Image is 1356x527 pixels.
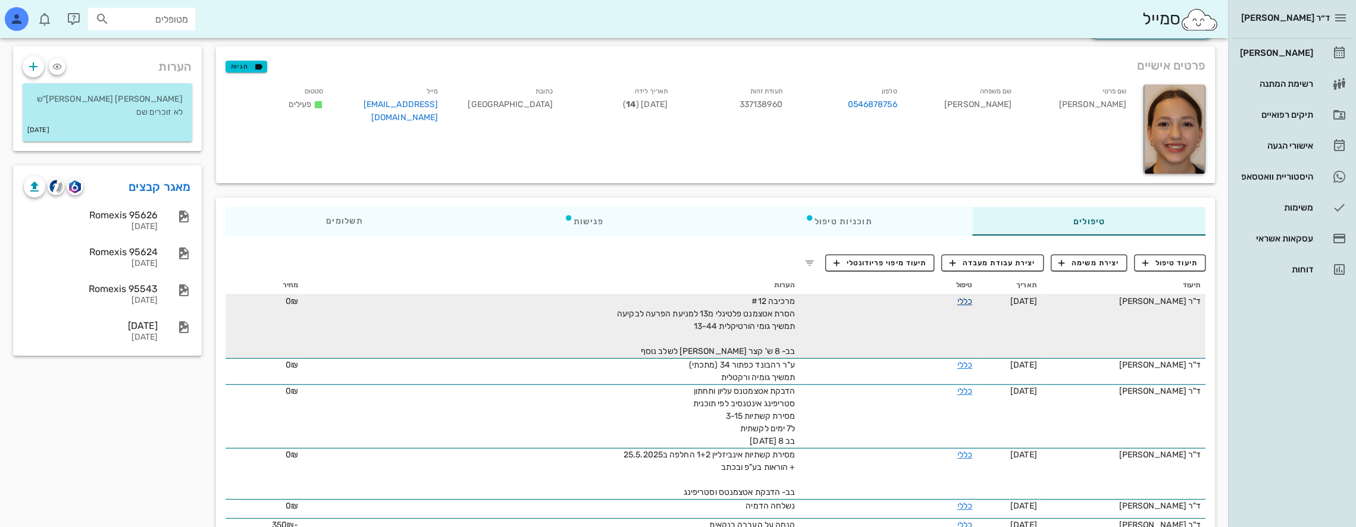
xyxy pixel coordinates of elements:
span: פרטים אישיים [1137,56,1205,75]
div: Romexis 95626 [24,209,158,221]
span: תג [35,10,42,17]
button: תגיות [226,61,267,73]
img: cliniview logo [49,180,63,193]
th: הערות [303,276,800,295]
small: [DATE] [27,124,49,137]
div: [PERSON_NAME] [1021,82,1136,131]
a: משימות [1233,193,1351,222]
th: מחיר [226,276,303,295]
div: ד"ר [PERSON_NAME] [1046,500,1201,512]
img: romexis logo [69,180,80,193]
th: תאריך [977,276,1042,295]
a: דוחות [1233,255,1351,284]
span: [GEOGRAPHIC_DATA] [468,99,553,109]
div: [DATE] [24,296,158,306]
div: [DATE] [24,332,158,343]
div: עסקאות אשראי [1238,234,1313,243]
div: תיקים רפואיים [1238,110,1313,120]
a: [PERSON_NAME] [1233,39,1351,67]
div: Romexis 95624 [24,246,158,258]
div: פגישות [463,207,704,236]
span: פעילים [289,99,312,109]
button: cliniview logo [48,178,64,195]
span: [DATE] [1010,450,1037,460]
small: טלפון [882,87,897,95]
div: ד"ר [PERSON_NAME] [1046,295,1201,308]
a: אישורי הגעה [1233,131,1351,160]
a: כללי [957,501,972,511]
div: משימות [1238,203,1313,212]
span: נשלחה הדמיה [746,501,795,511]
span: 0₪ [286,386,298,396]
small: תעודת זהות [750,87,782,95]
a: עסקאות אשראי [1233,224,1351,253]
span: הדבקת אטצמטנס עליון ותחתון סטריפינג אינטנסיב לפי תוכנית מסירת קשתיות 3-15 ל7 ימים לקשתית בב 8 [DATE] [693,386,795,446]
span: ע"ר רהבונד כפתור 34 (מתכתי) תמשיך גומיה ורקטלית [689,360,796,382]
span: מרכיבה #12 הסרת אטצמנט פלטינלי מ13 למניעת הפרעה לבקיעה תמשיך גומי הורטיקלית 13-44 בב- 8 ש' קצר [P... [617,296,795,356]
button: תיעוד מיפוי פריודונטלי [825,255,935,271]
a: תיקים רפואיים [1233,101,1351,129]
small: סטטוס [305,87,324,95]
a: כללי [957,450,972,460]
span: תיעוד טיפול [1142,258,1198,268]
button: יצירת עבודת מעבדה [941,255,1043,271]
span: 0₪ [286,501,298,511]
div: [PERSON_NAME] [1238,48,1313,58]
span: מסירת קשתיות אינביזליין 1+2 החלפה ב25.5.2025 + הוראות בע"פ ובכתב בב- הדבקת אטצמנטס וסטריפינג [624,450,795,497]
a: כללי [957,360,972,370]
small: שם משפחה [979,87,1011,95]
span: יצירת עבודת מעבדה [950,258,1035,268]
a: מאגר קבצים [129,177,191,196]
span: [DATE] [1010,360,1037,370]
div: אישורי הגעה [1238,141,1313,150]
div: הערות [13,46,202,81]
div: ד"ר [PERSON_NAME] [1046,359,1201,371]
div: ד"ר [PERSON_NAME] [1046,385,1201,397]
div: דוחות [1238,265,1313,274]
span: תגיות [231,61,262,72]
div: [DATE] [24,259,158,269]
div: Romexis 95543 [24,283,158,294]
span: [DATE] [1010,386,1037,396]
a: רשימת המתנה [1233,70,1351,98]
span: יצירת משימה [1059,258,1119,268]
small: תאריך לידה [635,87,668,95]
span: [DATE] [1010,501,1037,511]
div: סמייל [1142,7,1219,32]
span: [DATE] ( ) [623,99,668,109]
a: היסטוריית וואטסאפ [1233,162,1351,191]
span: 0₪ [286,296,298,306]
span: ד״ר [PERSON_NAME] [1241,12,1330,23]
th: תיעוד [1041,276,1205,295]
a: כללי [957,386,972,396]
th: טיפול [800,276,977,295]
div: תוכניות טיפול [704,207,972,236]
div: רשימת המתנה [1238,79,1313,89]
button: יצירת משימה [1051,255,1128,271]
div: ד"ר [PERSON_NAME] [1046,448,1201,461]
small: מייל [427,87,438,95]
span: 0₪ [286,360,298,370]
div: [DATE] [24,222,158,232]
span: 337138960 [740,99,782,109]
button: תיעוד טיפול [1134,255,1205,271]
span: תשלומים [326,217,363,225]
img: SmileCloud logo [1180,8,1219,32]
a: [EMAIL_ADDRESS][DOMAIN_NAME] [364,99,439,123]
a: 0546878756 [847,98,897,111]
div: טיפולים [972,207,1205,236]
span: תיעוד מיפוי פריודונטלי [833,258,926,268]
p: [PERSON_NAME] [PERSON_NAME]"ש לא זוכרים שם [32,93,183,119]
small: כתובת [535,87,553,95]
button: romexis logo [67,178,83,195]
span: 0₪ [286,450,298,460]
span: [DATE] [1010,296,1037,306]
a: כללי [957,296,972,306]
strong: 14 [626,99,636,109]
div: [DATE] [24,320,158,331]
small: שם פרטי [1102,87,1126,95]
div: [PERSON_NAME] [906,82,1021,131]
div: היסטוריית וואטסאפ [1238,172,1313,181]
